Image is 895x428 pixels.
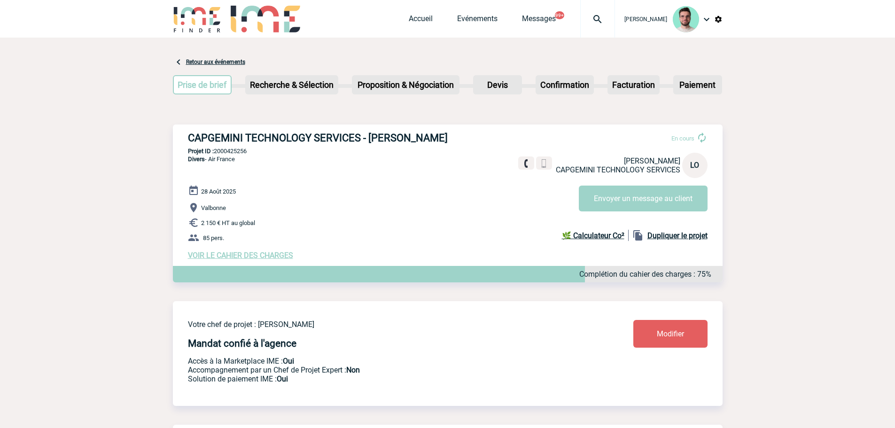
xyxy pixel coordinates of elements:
a: Accueil [409,14,433,27]
h3: CAPGEMINI TECHNOLOGY SERVICES - [PERSON_NAME] [188,132,470,144]
p: Conformité aux process achat client, Prise en charge de la facturation, Mutualisation de plusieur... [188,374,578,383]
p: Devis [474,76,521,93]
a: 🌿 Calculateur Co² [562,230,629,241]
a: VOIR LE CAHIER DES CHARGES [188,251,293,260]
b: Projet ID : [188,148,214,155]
b: Oui [277,374,288,383]
p: Facturation [608,76,659,93]
img: 121547-2.png [673,6,699,32]
b: Non [346,366,360,374]
p: Proposition & Négociation [353,76,459,93]
span: En cours [671,135,694,142]
p: Confirmation [537,76,593,93]
b: Dupliquer le projet [647,231,708,240]
span: 28 Août 2025 [201,188,236,195]
button: 99+ [555,11,564,19]
p: Prestation payante [188,366,578,374]
p: Recherche & Sélection [246,76,337,93]
img: file_copy-black-24dp.png [632,230,644,241]
a: Retour aux événements [186,59,245,65]
a: Evénements [457,14,498,27]
span: Divers [188,156,205,163]
p: Prise de brief [174,76,231,93]
span: 2 150 € HT au global [201,219,255,226]
button: Envoyer un message au client [579,186,708,211]
img: portable.png [540,159,548,168]
span: - Air France [188,156,235,163]
p: 2000425256 [173,148,723,155]
p: Votre chef de projet : [PERSON_NAME] [188,320,578,329]
span: LO [690,161,699,170]
p: Paiement [674,76,721,93]
span: [PERSON_NAME] [624,156,680,165]
span: CAPGEMINI TECHNOLOGY SERVICES [556,165,680,174]
span: 85 pers. [203,234,224,241]
h4: Mandat confié à l'agence [188,338,296,349]
span: Valbonne [201,204,226,211]
b: 🌿 Calculateur Co² [562,231,624,240]
b: Oui [283,357,294,366]
img: IME-Finder [173,6,222,32]
a: Messages [522,14,556,27]
span: Modifier [657,329,684,338]
p: Accès à la Marketplace IME : [188,357,578,366]
span: [PERSON_NAME] [624,16,667,23]
img: fixe.png [522,159,530,168]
